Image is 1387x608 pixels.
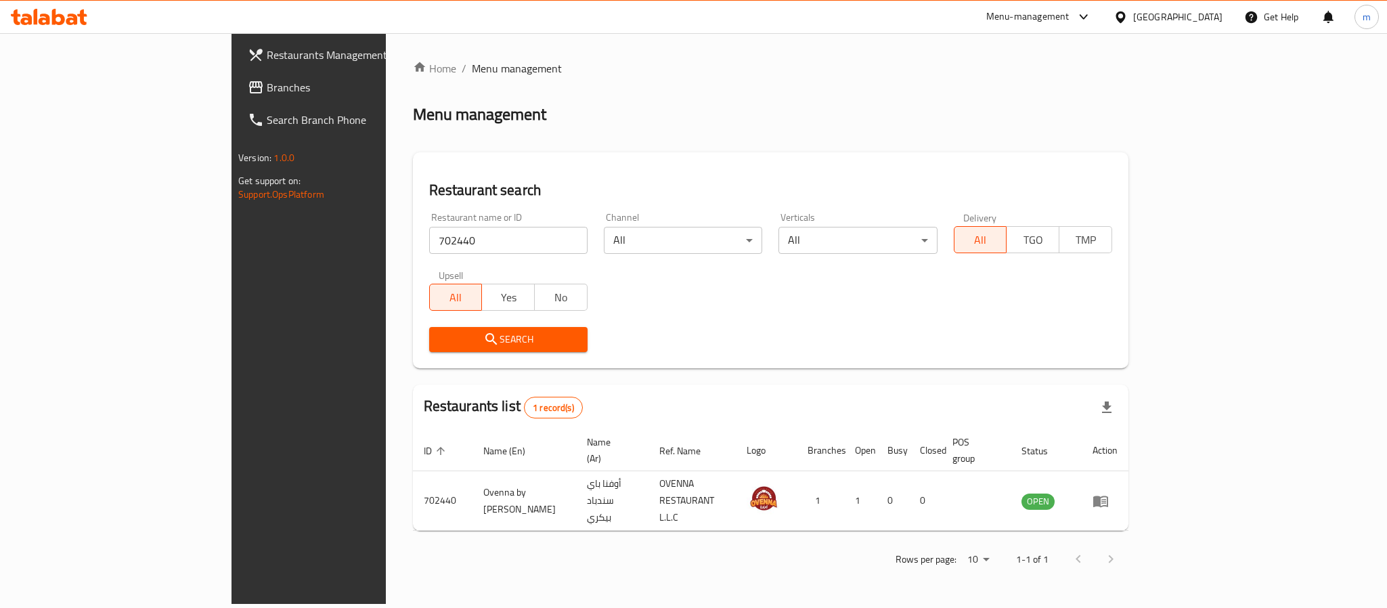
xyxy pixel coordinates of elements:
span: OPEN [1021,494,1055,509]
td: 1 [797,471,844,531]
h2: Restaurant search [429,180,1112,200]
div: All [604,227,762,254]
span: m [1363,9,1371,24]
td: 0 [909,471,942,531]
span: Search Branch Phone [267,112,452,128]
a: Search Branch Phone [237,104,463,136]
td: أوفنا باي سندباد بيكري [576,471,649,531]
span: Menu management [472,60,562,77]
button: Search [429,327,588,352]
td: OVENNA RESTAURANT L.L.C [648,471,736,531]
span: All [960,230,1002,250]
a: Branches [237,71,463,104]
span: Search [440,331,577,348]
th: Open [844,430,877,471]
div: [GEOGRAPHIC_DATA] [1133,9,1223,24]
div: OPEN [1021,494,1055,510]
button: TMP [1059,226,1112,253]
button: Yes [481,284,535,311]
label: Upsell [439,270,464,280]
a: Restaurants Management [237,39,463,71]
td: Ovenna by [PERSON_NAME] [472,471,576,531]
button: TGO [1006,226,1059,253]
span: Version: [238,149,271,167]
span: 1 record(s) [525,401,582,414]
button: All [429,284,483,311]
p: Rows per page: [896,551,956,568]
span: Yes [487,288,529,307]
span: Branches [267,79,452,95]
span: TGO [1012,230,1054,250]
div: All [778,227,937,254]
span: 1.0.0 [273,149,294,167]
td: 1 [844,471,877,531]
input: Search for restaurant name or ID.. [429,227,588,254]
li: / [462,60,466,77]
span: POS group [952,434,994,466]
nav: breadcrumb [413,60,1128,77]
h2: Menu management [413,104,546,125]
span: ID [424,443,449,459]
div: Menu [1093,493,1118,509]
th: Branches [797,430,844,471]
span: Get support on: [238,172,301,190]
span: Name (En) [483,443,543,459]
table: enhanced table [413,430,1128,531]
th: Busy [877,430,909,471]
span: No [540,288,582,307]
p: 1-1 of 1 [1016,551,1049,568]
a: Support.OpsPlatform [238,186,324,203]
span: Ref. Name [659,443,718,459]
td: 0 [877,471,909,531]
img: Ovenna by Sindbad bakery [747,481,780,515]
span: Restaurants Management [267,47,452,63]
label: Delivery [963,213,997,222]
div: Rows per page: [962,550,994,570]
div: Export file [1091,391,1123,424]
th: Logo [736,430,797,471]
th: Closed [909,430,942,471]
span: Name (Ar) [587,434,633,466]
button: No [534,284,588,311]
span: All [435,288,477,307]
span: TMP [1065,230,1107,250]
button: All [954,226,1007,253]
h2: Restaurants list [424,396,583,418]
th: Action [1082,430,1128,471]
div: Menu-management [986,9,1070,25]
span: Status [1021,443,1065,459]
